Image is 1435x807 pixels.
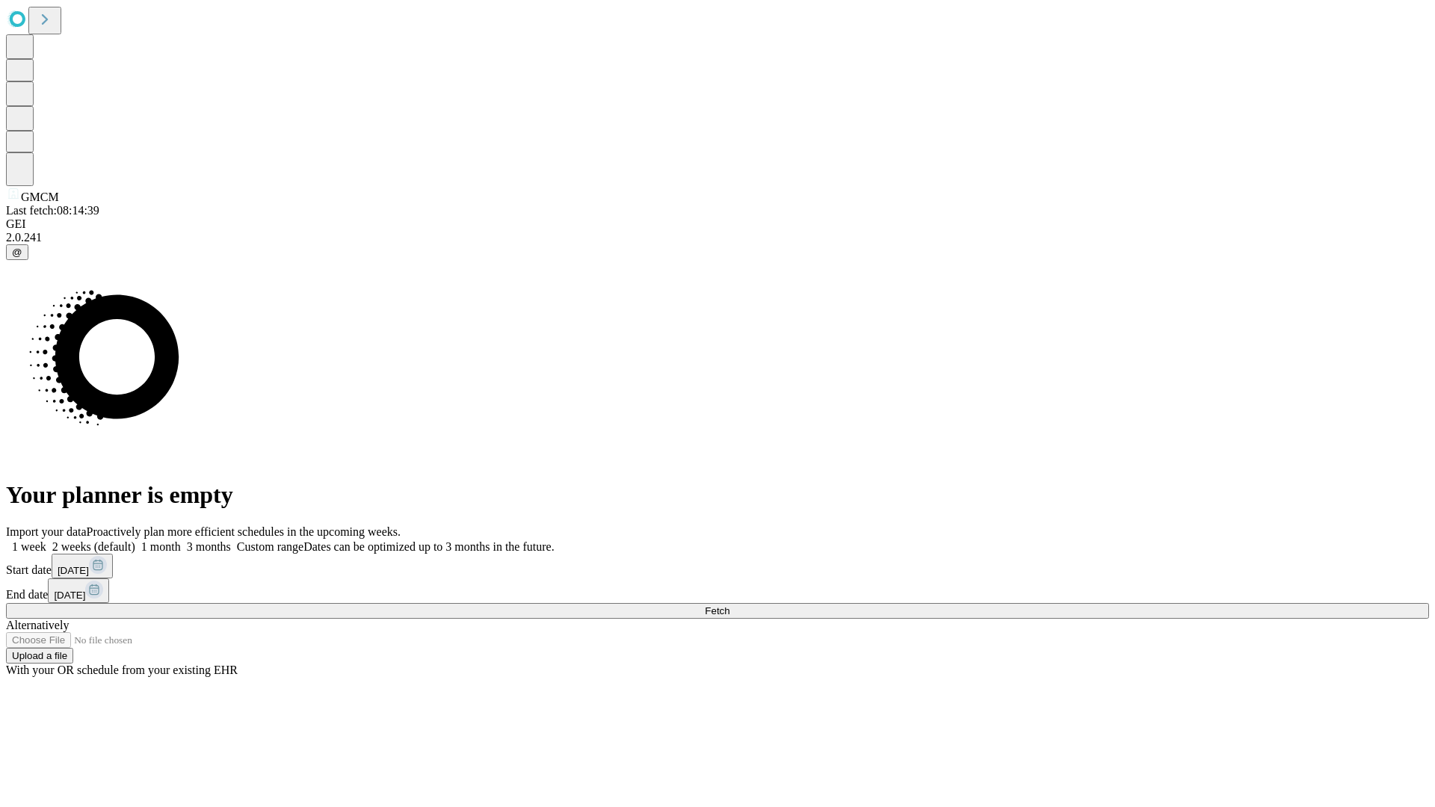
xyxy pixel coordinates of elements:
[187,540,231,553] span: 3 months
[6,231,1429,244] div: 2.0.241
[6,619,69,631] span: Alternatively
[237,540,303,553] span: Custom range
[6,664,238,676] span: With your OR schedule from your existing EHR
[6,481,1429,509] h1: Your planner is empty
[6,244,28,260] button: @
[87,525,401,538] span: Proactively plan more efficient schedules in the upcoming weeks.
[303,540,554,553] span: Dates can be optimized up to 3 months in the future.
[6,603,1429,619] button: Fetch
[705,605,729,616] span: Fetch
[141,540,181,553] span: 1 month
[6,525,87,538] span: Import your data
[52,554,113,578] button: [DATE]
[6,578,1429,603] div: End date
[21,191,59,203] span: GMCM
[6,554,1429,578] div: Start date
[52,540,135,553] span: 2 weeks (default)
[58,565,89,576] span: [DATE]
[6,204,99,217] span: Last fetch: 08:14:39
[6,217,1429,231] div: GEI
[6,648,73,664] button: Upload a file
[12,247,22,258] span: @
[12,540,46,553] span: 1 week
[48,578,109,603] button: [DATE]
[54,590,85,601] span: [DATE]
